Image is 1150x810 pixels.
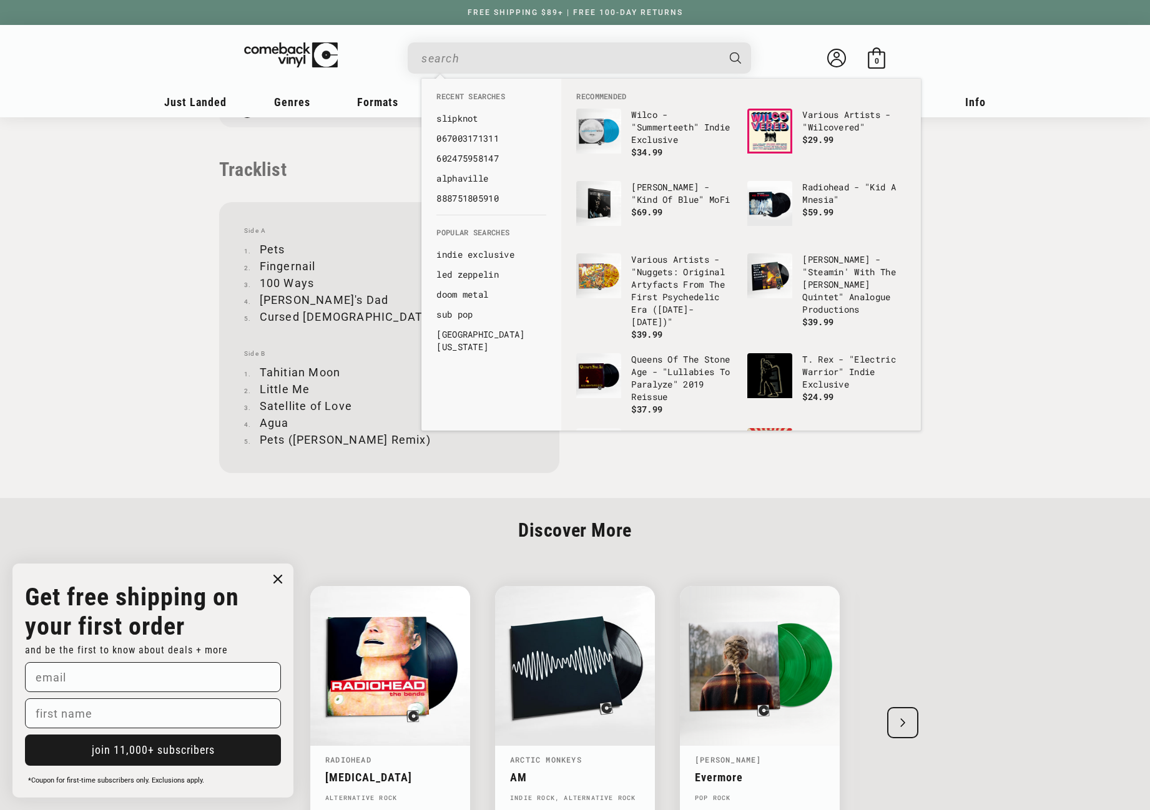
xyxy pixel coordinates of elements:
[436,192,546,205] a: 888751805910
[802,181,906,206] p: Radiohead - "Kid A Mnesia"
[802,428,906,453] p: Incubus - "Light Grenades" Regular
[268,570,287,588] button: Close dialog
[570,102,741,175] li: default_products: Wilco - "Summerteeth" Indie Exclusive
[965,95,986,109] span: Info
[719,42,753,74] button: Search
[436,172,546,185] a: alphaville
[436,152,546,165] a: 602475958147
[244,398,534,414] li: Satellite of Love
[325,771,455,784] a: [MEDICAL_DATA]
[802,206,833,218] span: $59.99
[430,285,553,305] li: default_suggestions: doom metal
[436,132,546,145] a: 067003171311
[430,109,553,129] li: recent_searches: slipknot
[576,109,621,154] img: Wilco - "Summerteeth" Indie Exclusive
[747,253,792,298] img: Miles Davis - "Steamin' With The Miles Davis Quintet" Analogue Productions
[747,428,792,473] img: Incubus - "Light Grenades" Regular
[421,46,717,71] input: When autocomplete results are available use up and down arrows to review and enter to select
[25,698,281,728] input: first name
[455,8,695,17] a: FREE SHIPPING $89+ | FREE 100-DAY RETURNS
[274,95,310,109] span: Genres
[436,308,546,321] a: sub pop
[741,175,912,247] li: default_products: Radiohead - "Kid A Mnesia"
[436,112,546,125] a: slipknot
[430,245,553,265] li: default_suggestions: indie exclusive
[741,422,912,494] li: default_products: Incubus - "Light Grenades" Regular
[244,241,534,258] li: Pets
[802,391,833,403] span: $24.99
[430,129,553,149] li: recent_searches: 067003171311
[802,253,906,316] p: [PERSON_NAME] - "Steamin' With The [PERSON_NAME] Quintet" Analogue Productions
[430,265,553,285] li: default_suggestions: led zeppelin
[244,275,534,291] li: 100 Ways
[244,227,534,235] span: Side A
[747,181,792,226] img: Radiohead - "Kid A Mnesia"
[576,353,735,416] a: Queens Of The Stone Age - "Lullabies To Paralyze" 2019 Reissue Queens Of The Stone Age - "Lullabi...
[164,95,227,109] span: Just Landed
[244,308,534,325] li: Cursed [DEMOGRAPHIC_DATA]
[244,291,534,308] li: [PERSON_NAME]'s Dad
[631,206,662,218] span: $69.99
[695,771,825,784] a: Evermore
[436,248,546,261] a: indie exclusive
[244,414,534,431] li: Agua
[631,253,735,328] p: Various Artists - "Nuggets: Original Artyfacts From The First Psychedelic Era ([DATE]-[DATE])"
[741,347,912,419] li: default_products: T. Rex - "Electric Warrior" Indie Exclusive
[430,305,553,324] li: default_suggestions: sub pop
[631,109,735,146] p: Wilco - "Summerteeth" Indie Exclusive
[561,79,921,431] div: Recommended
[631,146,662,158] span: $34.99
[875,56,879,66] span: 0
[430,149,553,168] li: recent_searches: 602475958147
[570,175,741,247] li: default_products: Miles Davis - "Kind Of Blue" MoFi
[25,582,239,641] strong: Get free shipping on your first order
[802,316,833,328] span: $39.99
[576,181,621,226] img: Miles Davis - "Kind Of Blue" MoFi
[570,247,741,347] li: default_products: Various Artists - "Nuggets: Original Artyfacts From The First Psychedelic Era (...
[421,215,561,363] div: Popular Searches
[25,734,281,766] button: join 11,000+ subscribers
[747,353,906,413] a: T. Rex - "Electric Warrior" Indie Exclusive T. Rex - "Electric Warrior" Indie Exclusive $24.99
[436,328,546,353] a: [GEOGRAPHIC_DATA][US_STATE]
[576,353,621,398] img: Queens Of The Stone Age - "Lullabies To Paralyze" 2019 Reissue
[631,353,735,403] p: Queens Of The Stone Age - "Lullabies To Paralyze" 2019 Reissue
[325,754,371,764] a: Radiohead
[576,253,735,341] a: Various Artists - "Nuggets: Original Artyfacts From The First Psychedelic Era (1965-1968)" Variou...
[430,227,553,245] li: Popular Searches
[741,247,912,334] li: default_products: Miles Davis - "Steamin' With The Miles Davis Quintet" Analogue Productions
[244,364,534,381] li: Tahitian Moon
[570,422,741,494] li: default_products: The Beatles - "1"
[25,662,281,692] input: email
[357,95,398,109] span: Formats
[510,754,582,764] a: Arctic Monkeys
[510,771,640,784] a: AM
[430,91,553,109] li: Recent Searches
[430,168,553,188] li: recent_searches: alphaville
[436,268,546,281] a: led zeppelin
[631,428,735,441] p: The Beatles - "1"
[244,350,534,358] span: Side B
[570,91,912,102] li: Recommended
[747,181,906,241] a: Radiohead - "Kid A Mnesia" Radiohead - "Kid A Mnesia" $59.99
[436,288,546,301] a: doom metal
[25,644,228,656] span: and be the first to know about deals + more
[244,431,534,448] li: Pets ([PERSON_NAME] Remix)
[802,134,833,145] span: $29.99
[576,253,621,298] img: Various Artists - "Nuggets: Original Artyfacts From The First Psychedelic Era (1965-1968)"
[741,102,912,175] li: default_products: Various Artists - "Wilcovered"
[631,181,735,206] p: [PERSON_NAME] - "Kind Of Blue" MoFi
[747,428,906,488] a: Incubus - "Light Grenades" Regular Incubus - "Light Grenades" Regular
[576,428,621,473] img: The Beatles - "1"
[887,707,918,738] div: Next slide
[570,347,741,422] li: default_products: Queens Of The Stone Age - "Lullabies To Paralyze" 2019 Reissue
[631,328,662,340] span: $39.99
[430,188,553,208] li: recent_searches: 888751805910
[576,181,735,241] a: Miles Davis - "Kind Of Blue" MoFi [PERSON_NAME] - "Kind Of Blue" MoFi $69.99
[576,428,735,488] a: The Beatles - "1" The Beatles - "1"
[695,754,762,764] a: [PERSON_NAME]
[802,109,906,134] p: Various Artists - "Wilcovered"
[408,42,751,74] div: Search
[421,79,561,215] div: Recent Searches
[244,381,534,398] li: Little Me
[244,258,534,275] li: Fingernail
